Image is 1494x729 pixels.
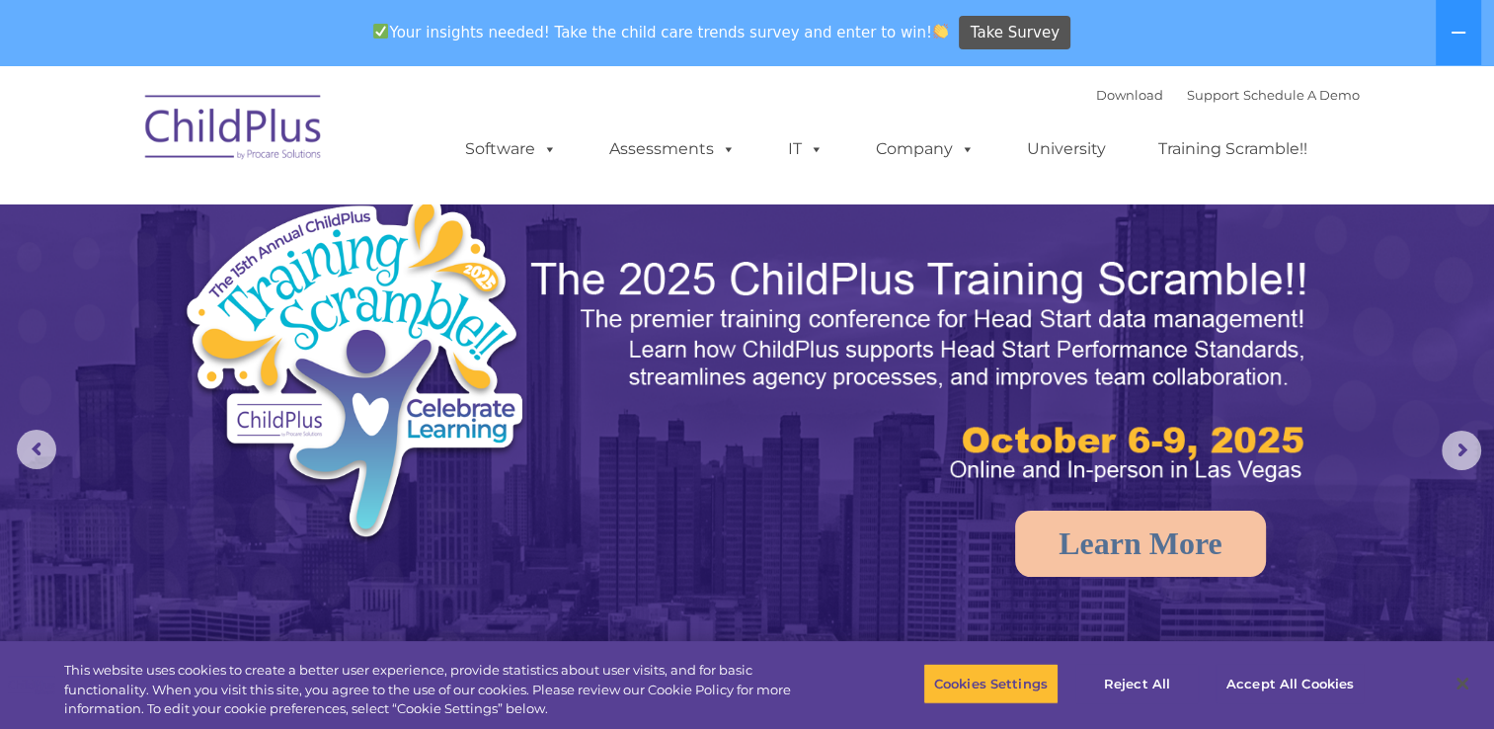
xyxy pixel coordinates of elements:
[856,129,994,169] a: Company
[64,661,822,719] div: This website uses cookies to create a better user experience, provide statistics about user visit...
[590,129,755,169] a: Assessments
[1007,129,1126,169] a: University
[275,130,335,145] span: Last name
[1441,662,1484,705] button: Close
[1216,663,1365,704] button: Accept All Cookies
[1096,87,1163,103] a: Download
[1096,87,1360,103] font: |
[1075,663,1199,704] button: Reject All
[1015,511,1266,577] a: Learn More
[275,211,358,226] span: Phone number
[365,13,957,51] span: Your insights needed! Take the child care trends survey and enter to win!
[933,24,948,39] img: 👏
[959,16,1070,50] a: Take Survey
[923,663,1059,704] button: Cookies Settings
[445,129,577,169] a: Software
[1139,129,1327,169] a: Training Scramble!!
[768,129,843,169] a: IT
[1243,87,1360,103] a: Schedule A Demo
[1187,87,1239,103] a: Support
[373,24,388,39] img: ✅
[135,81,333,180] img: ChildPlus by Procare Solutions
[971,16,1060,50] span: Take Survey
